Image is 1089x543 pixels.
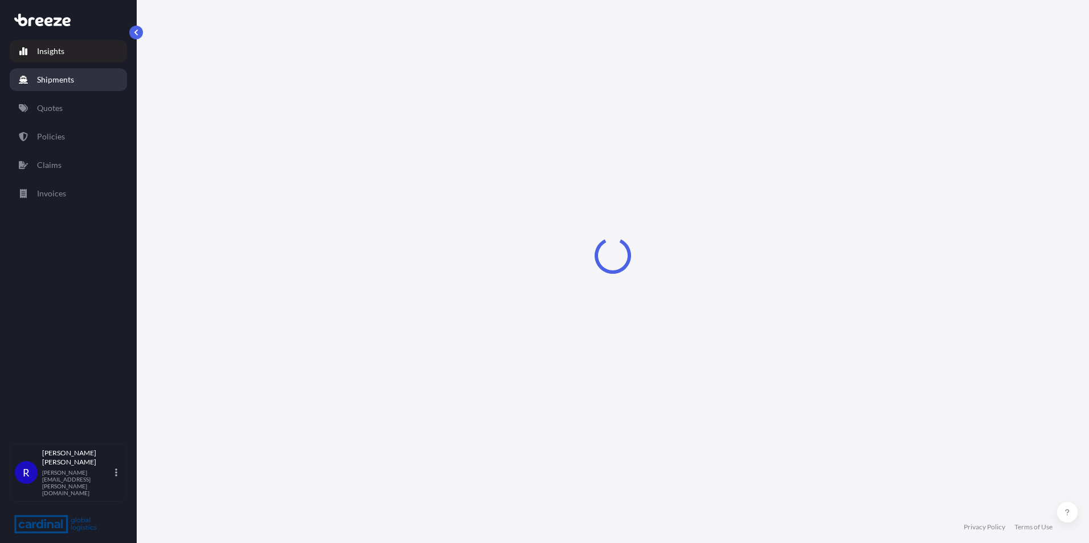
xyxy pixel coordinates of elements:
[37,46,64,57] p: Insights
[37,131,65,142] p: Policies
[42,469,113,496] p: [PERSON_NAME][EMAIL_ADDRESS][PERSON_NAME][DOMAIN_NAME]
[10,68,127,91] a: Shipments
[10,154,127,176] a: Claims
[10,125,127,148] a: Policies
[37,74,74,85] p: Shipments
[1014,523,1053,532] a: Terms of Use
[37,159,62,171] p: Claims
[14,515,97,533] img: organization-logo
[42,449,113,467] p: [PERSON_NAME] [PERSON_NAME]
[37,102,63,114] p: Quotes
[964,523,1005,532] a: Privacy Policy
[37,188,66,199] p: Invoices
[10,182,127,205] a: Invoices
[10,40,127,63] a: Insights
[23,467,30,478] span: R
[10,97,127,120] a: Quotes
